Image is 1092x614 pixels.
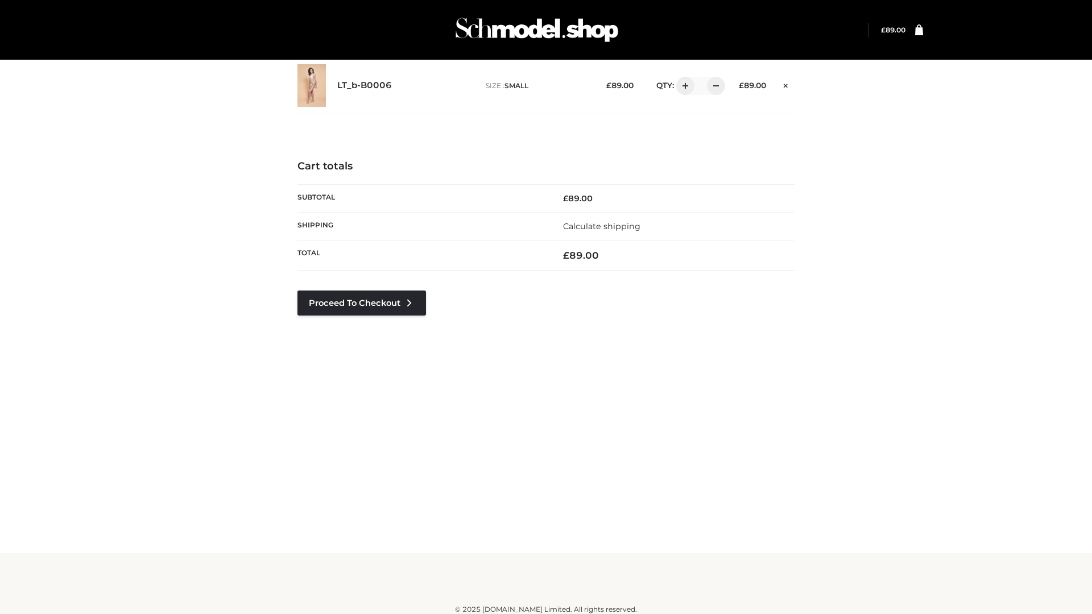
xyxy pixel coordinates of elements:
h4: Cart totals [297,160,795,173]
a: Remove this item [777,77,795,92]
bdi: 89.00 [563,193,593,204]
bdi: 89.00 [563,250,599,261]
a: Proceed to Checkout [297,291,426,316]
div: QTY: [645,77,721,95]
span: SMALL [504,81,528,90]
a: LT_b-B0006 [337,80,392,91]
span: £ [563,193,568,204]
th: Shipping [297,212,546,240]
bdi: 89.00 [739,81,766,90]
bdi: 89.00 [881,26,905,34]
span: £ [606,81,611,90]
p: size : [486,81,589,91]
th: Subtotal [297,184,546,212]
img: Schmodel Admin 964 [452,7,622,52]
a: Calculate shipping [563,221,640,231]
a: £89.00 [881,26,905,34]
bdi: 89.00 [606,81,634,90]
th: Total [297,240,546,271]
span: £ [739,81,744,90]
span: £ [881,26,886,34]
span: £ [563,250,569,261]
